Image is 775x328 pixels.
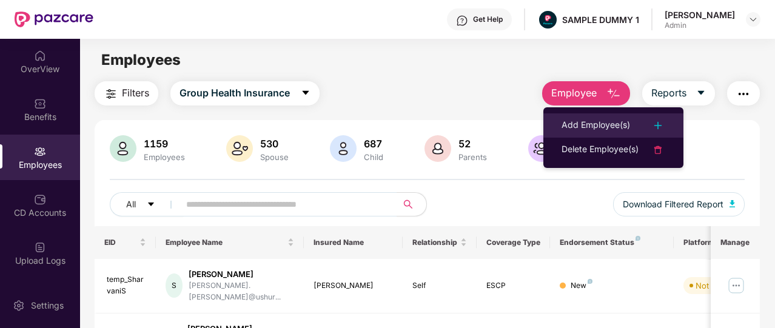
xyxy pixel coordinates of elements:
[304,226,403,259] th: Insured Name
[301,88,310,99] span: caret-down
[95,81,158,105] button: Filters
[95,226,156,259] th: EID
[613,192,745,216] button: Download Filtered Report
[170,81,320,105] button: Group Health Insurancecaret-down
[696,279,740,292] div: Not Verified
[34,98,46,110] img: svg+xml;base64,PHN2ZyBpZD0iQmVuZWZpdHMiIHhtbG5zPSJodHRwOi8vd3d3LnczLm9yZy8yMDAwL3N2ZyIgd2lkdGg9Ij...
[141,152,187,162] div: Employees
[110,135,136,162] img: svg+xml;base64,PHN2ZyB4bWxucz0iaHR0cDovL3d3dy53My5vcmcvMjAwMC9zdmciIHhtbG5zOnhsaW5rPSJodHRwOi8vd3...
[166,238,285,247] span: Employee Name
[456,152,489,162] div: Parents
[562,142,639,157] div: Delete Employee(s)
[34,241,46,253] img: svg+xml;base64,PHN2ZyBpZD0iVXBsb2FkX0xvZ3MiIGRhdGEtbmFtZT0iVXBsb2FkIExvZ3MiIHhtbG5zPSJodHRwOi8vd3...
[226,135,253,162] img: svg+xml;base64,PHN2ZyB4bWxucz0iaHR0cDovL3d3dy53My5vcmcvMjAwMC9zdmciIHhtbG5zOnhsaW5rPSJodHRwOi8vd3...
[651,142,665,157] img: svg+xml;base64,PHN2ZyB4bWxucz0iaHR0cDovL3d3dy53My5vcmcvMjAwMC9zdmciIHdpZHRoPSIyNCIgaGVpZ2h0PSIyNC...
[110,192,184,216] button: Allcaret-down
[424,135,451,162] img: svg+xml;base64,PHN2ZyB4bWxucz0iaHR0cDovL3d3dy53My5vcmcvMjAwMC9zdmciIHhtbG5zOnhsaW5rPSJodHRwOi8vd3...
[588,279,592,284] img: svg+xml;base64,PHN2ZyB4bWxucz0iaHR0cDovL3d3dy53My5vcmcvMjAwMC9zdmciIHdpZHRoPSI4IiBoZWlnaHQ9IjgiIH...
[34,146,46,158] img: svg+xml;base64,PHN2ZyBpZD0iRW1wbG95ZWVzIiB4bWxucz0iaHR0cDovL3d3dy53My5vcmcvMjAwMC9zdmciIHdpZHRoPS...
[651,118,665,133] img: svg+xml;base64,PHN2ZyB4bWxucz0iaHR0cDovL3d3dy53My5vcmcvMjAwMC9zdmciIHdpZHRoPSIyNCIgaGVpZ2h0PSIyNC...
[361,152,386,162] div: Child
[361,138,386,150] div: 687
[101,51,181,69] span: Employees
[27,300,67,312] div: Settings
[560,238,663,247] div: Endorsement Status
[711,226,760,259] th: Manage
[126,198,136,211] span: All
[562,14,639,25] div: SAMPLE DUMMY 1
[141,138,187,150] div: 1159
[397,192,427,216] button: search
[542,81,630,105] button: Employee
[726,276,746,295] img: manageButton
[748,15,758,24] img: svg+xml;base64,PHN2ZyBpZD0iRHJvcGRvd24tMzJ4MzIiIHhtbG5zPSJodHRwOi8vd3d3LnczLm9yZy8yMDAwL3N2ZyIgd2...
[107,274,147,297] div: temp_SharvaniS
[122,85,149,101] span: Filters
[13,300,25,312] img: svg+xml;base64,PHN2ZyBpZD0iU2V0dGluZy0yMHgyMCIgeG1sbnM9Imh0dHA6Ly93d3cudzMub3JnLzIwMDAvc3ZnIiB3aW...
[397,199,420,209] span: search
[104,87,118,101] img: svg+xml;base64,PHN2ZyB4bWxucz0iaHR0cDovL3d3dy53My5vcmcvMjAwMC9zdmciIHdpZHRoPSIyNCIgaGVpZ2h0PSIyNC...
[15,12,93,27] img: New Pazcare Logo
[486,280,541,292] div: ESCP
[189,269,294,280] div: [PERSON_NAME]
[562,118,630,133] div: Add Employee(s)
[456,15,468,27] img: svg+xml;base64,PHN2ZyBpZD0iSGVscC0zMngzMiIgeG1sbnM9Imh0dHA6Ly93d3cudzMub3JnLzIwMDAvc3ZnIiB3aWR0aD...
[665,21,735,30] div: Admin
[642,81,715,105] button: Reportscaret-down
[651,85,686,101] span: Reports
[258,152,291,162] div: Spouse
[736,87,751,101] img: svg+xml;base64,PHN2ZyB4bWxucz0iaHR0cDovL3d3dy53My5vcmcvMjAwMC9zdmciIHdpZHRoPSIyNCIgaGVpZ2h0PSIyNC...
[623,198,723,211] span: Download Filtered Report
[34,50,46,62] img: svg+xml;base64,PHN2ZyBpZD0iSG9tZSIgeG1sbnM9Imh0dHA6Ly93d3cudzMub3JnLzIwMDAvc3ZnIiB3aWR0aD0iMjAiIG...
[179,85,290,101] span: Group Health Insurance
[696,88,706,99] span: caret-down
[456,138,489,150] div: 52
[104,238,138,247] span: EID
[477,226,551,259] th: Coverage Type
[571,280,592,292] div: New
[189,280,294,303] div: [PERSON_NAME].[PERSON_NAME]@ushur...
[730,200,736,207] img: svg+xml;base64,PHN2ZyB4bWxucz0iaHR0cDovL3d3dy53My5vcmcvMjAwMC9zdmciIHhtbG5zOnhsaW5rPSJodHRwOi8vd3...
[156,226,304,259] th: Employee Name
[551,85,597,101] span: Employee
[412,238,458,247] span: Relationship
[166,273,182,298] div: S
[412,280,467,292] div: Self
[539,11,557,28] img: Pazcare_Alternative_logo-01-01.png
[665,9,735,21] div: [PERSON_NAME]
[606,87,621,101] img: svg+xml;base64,PHN2ZyB4bWxucz0iaHR0cDovL3d3dy53My5vcmcvMjAwMC9zdmciIHhtbG5zOnhsaW5rPSJodHRwOi8vd3...
[34,193,46,206] img: svg+xml;base64,PHN2ZyBpZD0iQ0RfQWNjb3VudHMiIGRhdGEtbmFtZT0iQ0QgQWNjb3VudHMiIHhtbG5zPSJodHRwOi8vd3...
[528,135,555,162] img: svg+xml;base64,PHN2ZyB4bWxucz0iaHR0cDovL3d3dy53My5vcmcvMjAwMC9zdmciIHhtbG5zOnhsaW5rPSJodHRwOi8vd3...
[636,236,640,241] img: svg+xml;base64,PHN2ZyB4bWxucz0iaHR0cDovL3d3dy53My5vcmcvMjAwMC9zdmciIHdpZHRoPSI4IiBoZWlnaHQ9IjgiIH...
[473,15,503,24] div: Get Help
[258,138,291,150] div: 530
[683,238,750,247] div: Platform Status
[314,280,393,292] div: [PERSON_NAME]
[330,135,357,162] img: svg+xml;base64,PHN2ZyB4bWxucz0iaHR0cDovL3d3dy53My5vcmcvMjAwMC9zdmciIHhtbG5zOnhsaW5rPSJodHRwOi8vd3...
[403,226,477,259] th: Relationship
[147,200,155,210] span: caret-down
